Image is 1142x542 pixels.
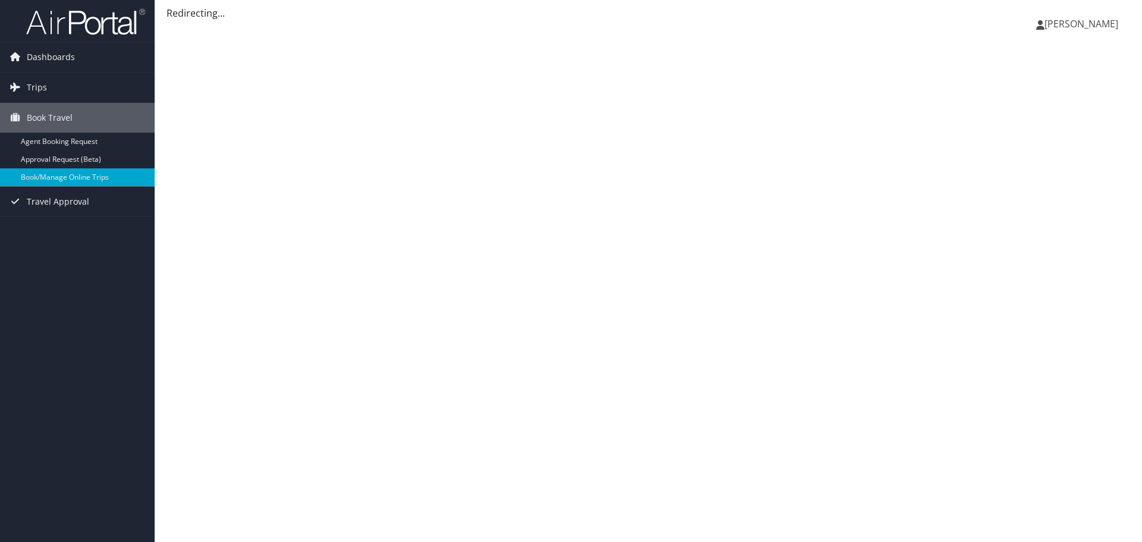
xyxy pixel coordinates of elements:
[1036,6,1130,42] a: [PERSON_NAME]
[27,187,89,217] span: Travel Approval
[27,73,47,102] span: Trips
[26,8,145,36] img: airportal-logo.png
[1044,17,1118,30] span: [PERSON_NAME]
[167,6,1130,20] div: Redirecting...
[27,103,73,133] span: Book Travel
[27,42,75,72] span: Dashboards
